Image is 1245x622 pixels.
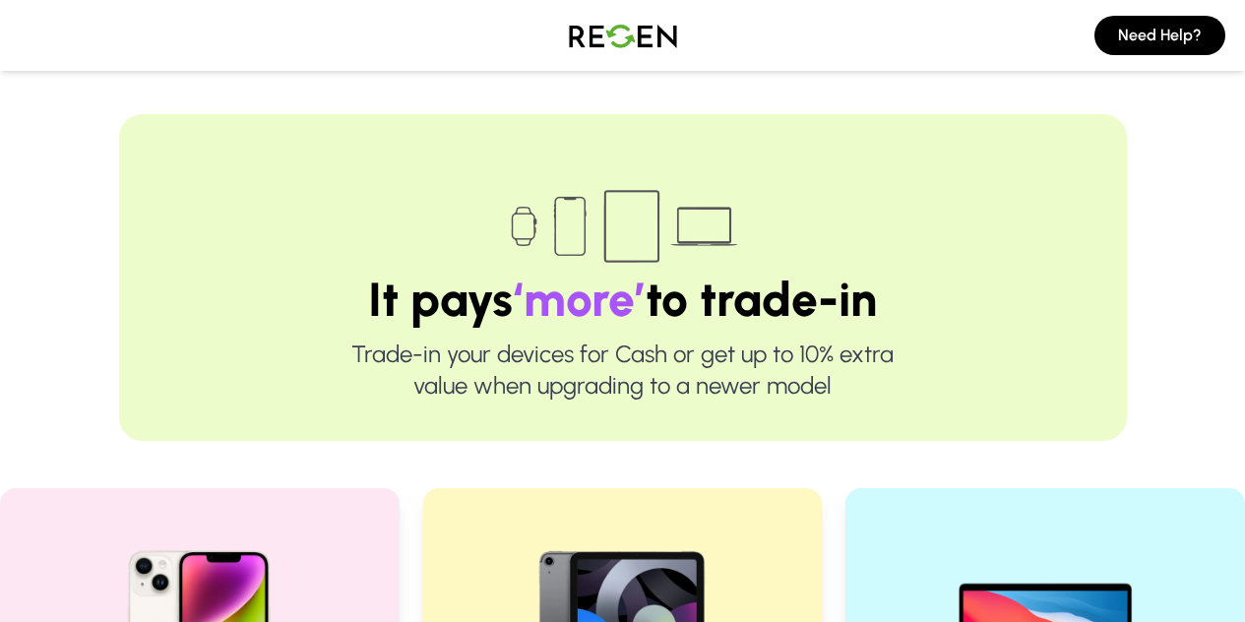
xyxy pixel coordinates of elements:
button: Need Help? [1094,16,1225,55]
p: Trade-in your devices for Cash or get up to 10% extra value when upgrading to a newer model [182,339,1064,402]
img: Trade-in devices [500,177,746,276]
h1: It pays to trade-in [182,276,1064,323]
img: Logo [554,8,692,63]
span: ‘more’ [513,271,646,328]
